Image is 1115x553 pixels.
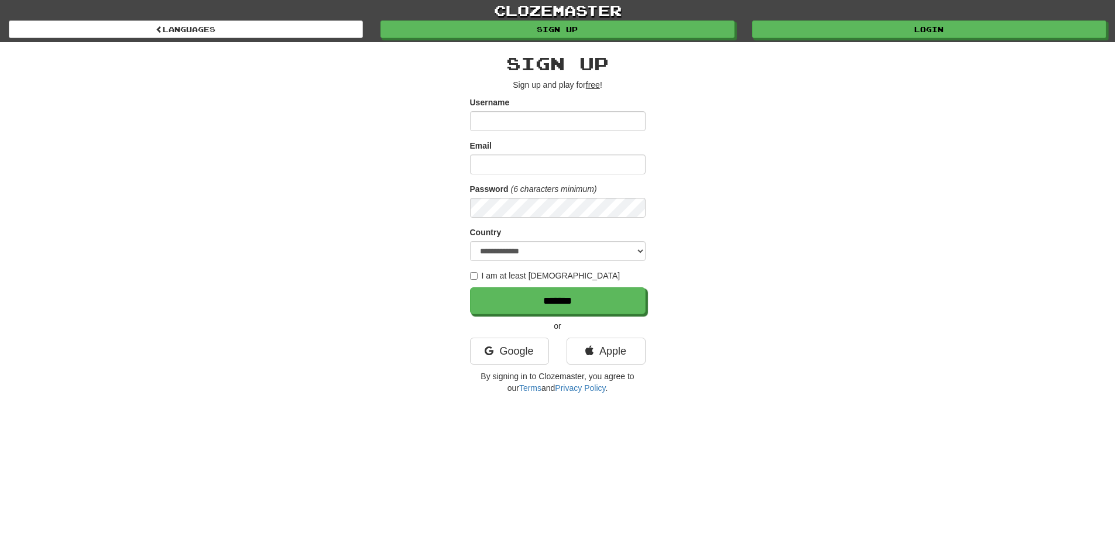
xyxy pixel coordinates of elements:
a: Terms [519,383,541,393]
u: free [586,80,600,90]
label: Username [470,97,510,108]
p: or [470,320,646,332]
em: (6 characters minimum) [511,184,597,194]
a: Privacy Policy [555,383,605,393]
p: Sign up and play for ! [470,79,646,91]
a: Apple [567,338,646,365]
label: Country [470,226,502,238]
h2: Sign up [470,54,646,73]
label: Email [470,140,492,152]
label: Password [470,183,509,195]
a: Login [752,20,1106,38]
a: Languages [9,20,363,38]
p: By signing in to Clozemaster, you agree to our and . [470,370,646,394]
label: I am at least [DEMOGRAPHIC_DATA] [470,270,620,281]
input: I am at least [DEMOGRAPHIC_DATA] [470,272,478,280]
a: Sign up [380,20,735,38]
a: Google [470,338,549,365]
